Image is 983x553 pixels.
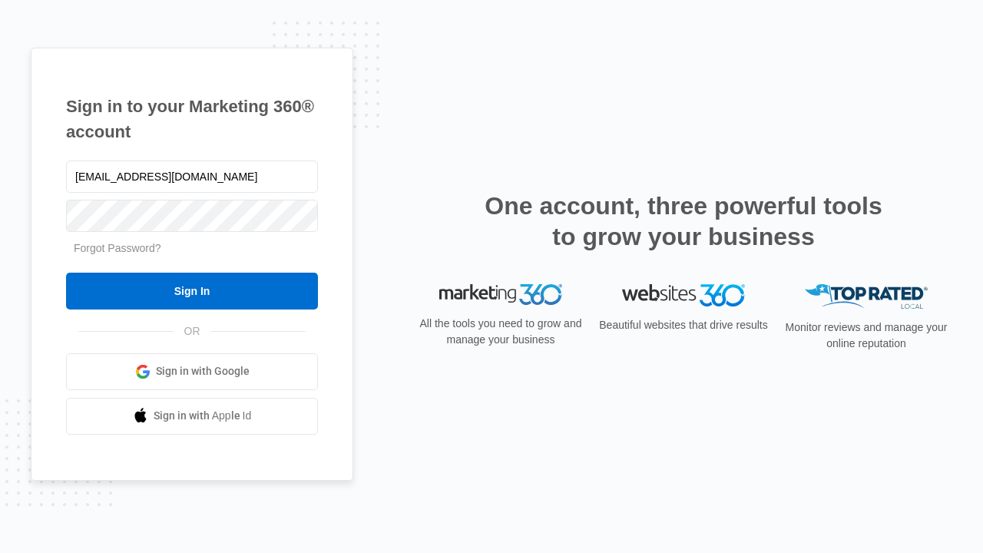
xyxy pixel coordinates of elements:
[66,161,318,193] input: Email
[154,408,252,424] span: Sign in with Apple Id
[66,353,318,390] a: Sign in with Google
[480,190,887,252] h2: One account, three powerful tools to grow your business
[415,316,587,348] p: All the tools you need to grow and manage your business
[74,242,161,254] a: Forgot Password?
[439,284,562,306] img: Marketing 360
[66,398,318,435] a: Sign in with Apple Id
[66,273,318,310] input: Sign In
[805,284,928,310] img: Top Rated Local
[156,363,250,379] span: Sign in with Google
[174,323,211,339] span: OR
[780,320,952,352] p: Monitor reviews and manage your online reputation
[66,94,318,144] h1: Sign in to your Marketing 360® account
[597,317,770,333] p: Beautiful websites that drive results
[622,284,745,306] img: Websites 360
